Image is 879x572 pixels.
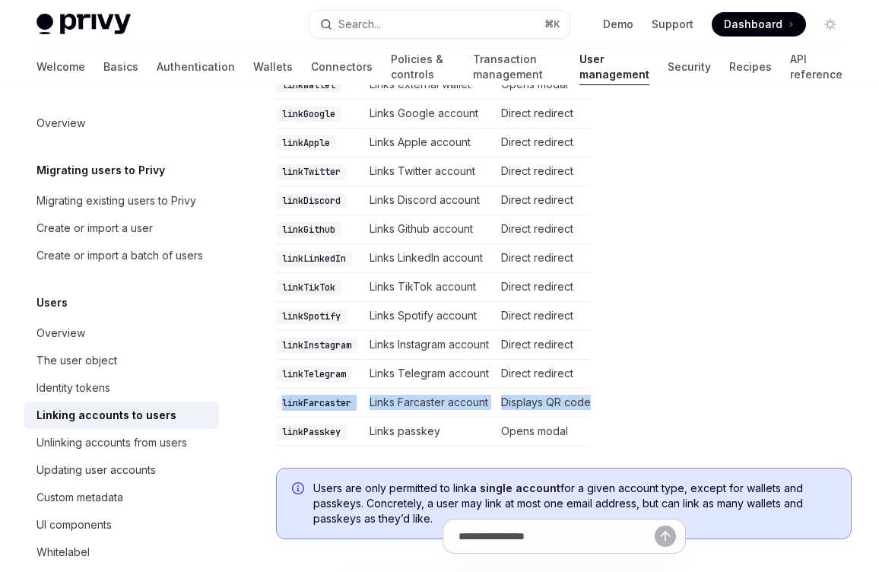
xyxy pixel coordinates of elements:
[495,157,591,186] td: Direct redirect
[363,302,495,331] td: Links Spotify account
[495,100,591,129] td: Direct redirect
[36,49,85,85] a: Welcome
[470,481,560,494] strong: a single account
[276,367,352,382] code: linkTelegram
[495,331,591,360] td: Direct redirect
[363,186,495,215] td: Links Discord account
[36,324,85,342] div: Overview
[276,396,357,411] code: linkFarcaster
[363,418,495,446] td: Links passkey
[36,294,68,312] h5: Users
[36,219,153,237] div: Create or import a user
[36,461,156,479] div: Updating user accounts
[24,110,219,137] a: Overview
[495,360,591,389] td: Direct redirect
[36,351,117,370] div: The user object
[276,251,352,266] code: linkLinkedIn
[103,49,138,85] a: Basics
[276,106,341,122] code: linkGoogle
[495,244,591,273] td: Direct redirect
[276,424,347,440] code: linkPasskey
[724,17,782,32] span: Dashboard
[338,15,381,33] div: Search...
[668,49,711,85] a: Security
[276,280,341,295] code: linkTikTok
[276,193,347,208] code: linkDiscord
[790,49,843,85] a: API reference
[363,215,495,244] td: Links Github account
[495,186,591,215] td: Direct redirect
[36,434,187,452] div: Unlinking accounts from users
[363,273,495,302] td: Links TikTok account
[276,222,341,237] code: linkGithub
[363,157,495,186] td: Links Twitter account
[712,12,806,37] a: Dashboard
[36,14,131,35] img: light logo
[495,418,591,446] td: Opens modal
[24,319,219,347] a: Overview
[363,100,495,129] td: Links Google account
[363,360,495,389] td: Links Telegram account
[473,49,561,85] a: Transaction management
[24,402,219,429] a: Linking accounts to users
[495,389,591,418] td: Displays QR code
[818,12,843,37] button: Toggle dark mode
[391,49,455,85] a: Policies & controls
[36,516,112,534] div: UI components
[495,302,591,331] td: Direct redirect
[24,429,219,456] a: Unlinking accounts from users
[36,406,176,424] div: Linking accounts to users
[276,309,347,324] code: linkSpotify
[36,192,196,210] div: Migrating existing users to Privy
[363,244,495,273] td: Links LinkedIn account
[363,389,495,418] td: Links Farcaster account
[24,214,219,242] a: Create or import a user
[36,246,203,265] div: Create or import a batch of users
[36,114,85,132] div: Overview
[603,17,633,32] a: Demo
[36,379,110,397] div: Identity tokens
[24,242,219,269] a: Create or import a batch of users
[579,49,649,85] a: User management
[495,129,591,157] td: Direct redirect
[495,273,591,302] td: Direct redirect
[276,164,347,180] code: linkTwitter
[652,17,693,32] a: Support
[24,484,219,511] a: Custom metadata
[276,78,341,93] code: linkWallet
[495,215,591,244] td: Direct redirect
[292,482,307,497] svg: Info
[24,187,219,214] a: Migrating existing users to Privy
[544,18,560,30] span: ⌘ K
[309,11,570,38] button: Search...⌘K
[276,135,336,151] code: linkApple
[253,49,293,85] a: Wallets
[24,539,219,566] a: Whitelabel
[36,543,90,561] div: Whitelabel
[24,511,219,539] a: UI components
[276,338,357,353] code: linkInstagram
[729,49,772,85] a: Recipes
[363,129,495,157] td: Links Apple account
[24,456,219,484] a: Updating user accounts
[655,526,676,547] button: Send message
[24,347,219,374] a: The user object
[36,161,165,180] h5: Migrating users to Privy
[157,49,235,85] a: Authentication
[36,488,123,507] div: Custom metadata
[363,331,495,360] td: Links Instagram account
[311,49,373,85] a: Connectors
[24,374,219,402] a: Identity tokens
[313,481,836,526] span: Users are only permitted to link for a given account type, except for wallets and passkeys. Concr...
